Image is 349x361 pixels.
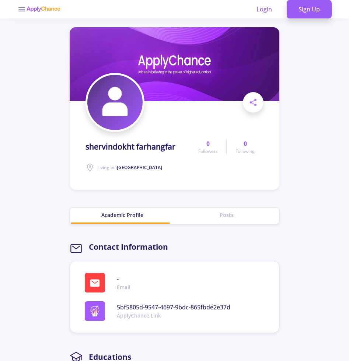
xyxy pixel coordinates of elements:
div: Posts [175,211,279,219]
span: Following [235,148,255,155]
img: applychance logo text only [26,6,60,12]
span: Living in : [97,164,162,171]
span: 5bf5805d-9547-4697-9bdc-865fbde2e37d [117,303,230,312]
a: 0Following [226,139,264,155]
span: ApplyChance Link [117,312,230,319]
span: [GEOGRAPHIC_DATA] [117,164,162,171]
span: - [117,274,130,283]
span: 0 [206,139,210,148]
span: Email [117,283,130,291]
a: 0Followers [189,139,227,155]
span: Followers [198,148,218,155]
img: logo [90,306,100,316]
img: shervindokht farhangfaravatar [87,75,143,130]
div: Academic Profile [70,211,174,219]
span: 0 [244,139,247,148]
h1: shervindokht farhangfar [85,142,175,151]
h2: Contact Information [89,242,168,252]
img: shervindokht farhangfarcover image [70,27,279,101]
